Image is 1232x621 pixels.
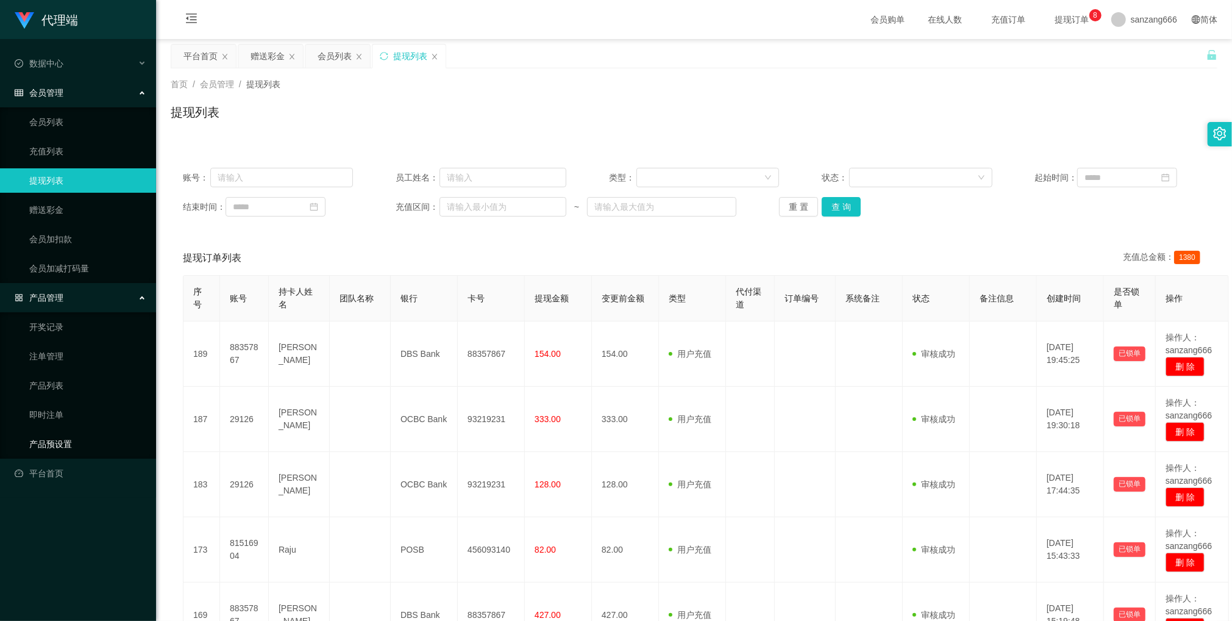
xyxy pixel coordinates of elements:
[1174,251,1200,264] span: 1380
[393,45,427,68] div: 提现列表
[401,293,418,303] span: 银行
[986,15,1032,24] span: 充值订单
[183,517,220,583] td: 173
[391,517,458,583] td: POSB
[535,293,569,303] span: 提现金额
[1114,346,1145,361] button: 已锁单
[669,610,711,620] span: 用户充值
[310,203,318,211] i: 图标: calendar
[340,293,374,303] span: 团队名称
[396,171,440,184] span: 员工姓名：
[15,88,23,97] i: 图标: table
[1166,553,1205,572] button: 删 除
[669,293,686,303] span: 类型
[1166,594,1212,616] span: 操作人：sanzang666
[913,414,955,424] span: 审核成功
[15,461,146,486] a: 图标: dashboard平台首页
[1089,9,1102,21] sup: 8
[15,59,63,68] span: 数据中心
[822,197,861,217] button: 查 询
[535,545,556,555] span: 82.00
[391,452,458,517] td: OCBC Bank
[736,287,761,309] span: 代付渠道
[922,15,969,24] span: 在线人数
[193,287,202,309] span: 序号
[1037,321,1104,387] td: [DATE] 19:45:25
[1161,173,1170,182] i: 图标: calendar
[355,53,363,60] i: 图标: close
[535,610,561,620] span: 427.00
[669,414,711,424] span: 用户充值
[458,517,525,583] td: 456093140
[440,168,566,187] input: 请输入
[609,171,636,184] span: 类型：
[1037,387,1104,452] td: [DATE] 19:30:18
[1206,49,1217,60] i: 图标: unlock
[220,452,269,517] td: 29126
[391,321,458,387] td: DBS Bank
[913,349,955,359] span: 审核成功
[29,227,146,251] a: 会员加扣款
[1166,422,1205,442] button: 删 除
[458,452,525,517] td: 93219231
[1114,287,1139,309] span: 是否锁单
[913,545,955,555] span: 审核成功
[592,387,659,452] td: 333.00
[1166,398,1212,420] span: 操作人：sanzang666
[288,53,296,60] i: 图标: close
[41,1,78,40] h1: 代理端
[669,349,711,359] span: 用户充值
[764,174,772,182] i: 图标: down
[183,251,241,265] span: 提现订单列表
[978,174,985,182] i: 图标: down
[1114,412,1145,426] button: 已锁单
[468,293,485,303] span: 卡号
[779,197,818,217] button: 重 置
[566,201,588,214] span: ~
[1166,528,1212,551] span: 操作人：sanzang666
[183,201,226,214] span: 结束时间：
[396,201,440,214] span: 充值区间：
[602,293,644,303] span: 变更前金额
[183,387,220,452] td: 187
[15,59,23,68] i: 图标: check-circle-o
[183,452,220,517] td: 183
[15,15,78,24] a: 代理端
[1166,463,1212,486] span: 操作人：sanzang666
[200,79,234,89] span: 会员管理
[1213,127,1227,140] i: 图标: setting
[29,139,146,163] a: 充值列表
[29,344,146,368] a: 注单管理
[193,79,195,89] span: /
[535,479,561,489] span: 128.00
[171,79,188,89] span: 首页
[913,610,955,620] span: 审核成功
[1123,251,1205,265] div: 充值总金额：
[1093,9,1097,21] p: 8
[1037,517,1104,583] td: [DATE] 15:43:33
[15,12,34,29] img: logo.9652507e.png
[669,479,711,489] span: 用户充值
[279,287,313,309] span: 持卡人姓名
[269,321,330,387] td: [PERSON_NAME]
[913,479,955,489] span: 审核成功
[171,103,219,121] h1: 提现列表
[15,88,63,98] span: 会员管理
[29,373,146,398] a: 产品列表
[1049,15,1095,24] span: 提现订单
[822,171,849,184] span: 状态：
[1114,477,1145,492] button: 已锁单
[535,414,561,424] span: 333.00
[171,1,212,40] i: 图标: menu-fold
[587,197,736,217] input: 请输入最大值为
[458,387,525,452] td: 93219231
[29,432,146,456] a: 产品预设置
[29,315,146,339] a: 开奖记录
[220,517,269,583] td: 81516904
[29,110,146,134] a: 会员列表
[29,403,146,427] a: 即时注单
[183,321,220,387] td: 189
[535,349,561,359] span: 154.00
[846,293,880,303] span: 系统备注
[1037,452,1104,517] td: [DATE] 17:44:35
